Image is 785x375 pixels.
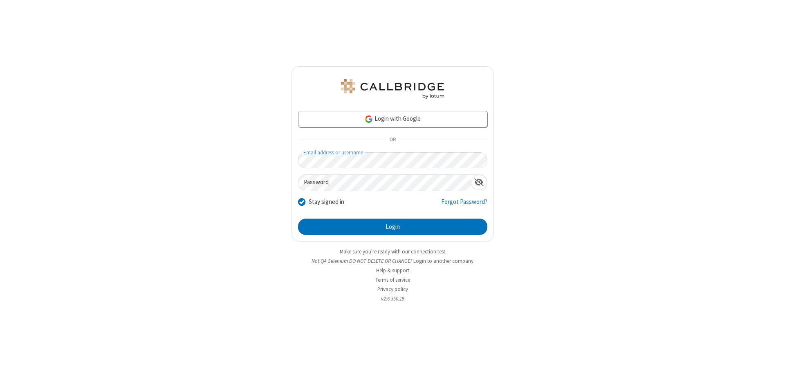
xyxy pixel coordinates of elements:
a: Terms of service [375,276,410,283]
label: Stay signed in [309,197,344,207]
button: Login to another company [413,257,473,265]
li: v2.6.350.19 [292,295,494,303]
div: Show password [471,175,487,190]
span: OR [386,134,399,146]
input: Password [298,175,471,191]
input: Email address or username [298,152,487,168]
a: Make sure you're ready with our connection test [340,248,445,255]
a: Login with Google [298,111,487,127]
a: Privacy policy [377,286,408,293]
a: Help & support [376,267,409,274]
button: Login [298,219,487,235]
img: google-icon.png [364,115,373,124]
img: QA Selenium DO NOT DELETE OR CHANGE [339,79,446,99]
a: Forgot Password? [441,197,487,213]
li: Not QA Selenium DO NOT DELETE OR CHANGE? [292,257,494,265]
